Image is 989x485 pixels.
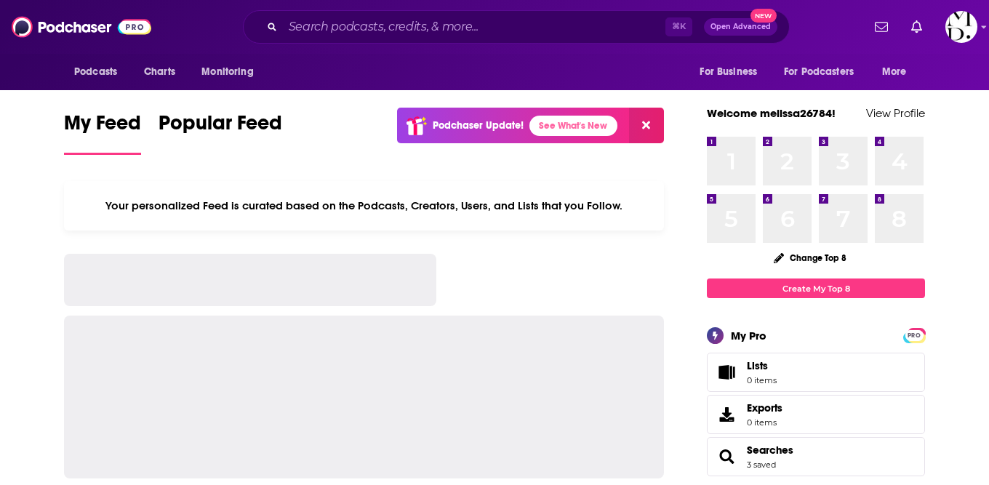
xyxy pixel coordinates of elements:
[765,249,855,267] button: Change Top 8
[945,11,977,43] button: Show profile menu
[747,401,782,414] span: Exports
[74,62,117,82] span: Podcasts
[872,58,925,86] button: open menu
[707,395,925,434] a: Exports
[905,329,923,340] a: PRO
[64,111,141,144] span: My Feed
[12,13,151,41] img: Podchaser - Follow, Share and Rate Podcasts
[866,106,925,120] a: View Profile
[704,18,777,36] button: Open AdvancedNew
[135,58,184,86] a: Charts
[945,11,977,43] span: Logged in as melissa26784
[869,15,894,39] a: Show notifications dropdown
[905,330,923,341] span: PRO
[707,278,925,298] a: Create My Top 8
[707,353,925,392] a: Lists
[159,111,282,144] span: Popular Feed
[710,23,771,31] span: Open Advanced
[731,329,766,342] div: My Pro
[712,446,741,467] a: Searches
[774,58,875,86] button: open menu
[747,460,776,470] a: 3 saved
[747,359,768,372] span: Lists
[750,9,777,23] span: New
[159,111,282,155] a: Popular Feed
[689,58,775,86] button: open menu
[64,111,141,155] a: My Feed
[144,62,175,82] span: Charts
[191,58,272,86] button: open menu
[905,15,928,39] a: Show notifications dropdown
[945,11,977,43] img: User Profile
[665,17,692,36] span: ⌘ K
[64,181,664,231] div: Your personalized Feed is curated based on the Podcasts, Creators, Users, and Lists that you Follow.
[529,116,617,136] a: See What's New
[747,417,782,428] span: 0 items
[283,15,665,39] input: Search podcasts, credits, & more...
[712,362,741,382] span: Lists
[243,10,790,44] div: Search podcasts, credits, & more...
[747,359,777,372] span: Lists
[707,437,925,476] span: Searches
[712,404,741,425] span: Exports
[433,119,524,132] p: Podchaser Update!
[201,62,253,82] span: Monitoring
[882,62,907,82] span: More
[64,58,136,86] button: open menu
[747,444,793,457] a: Searches
[784,62,854,82] span: For Podcasters
[747,375,777,385] span: 0 items
[700,62,757,82] span: For Business
[707,106,836,120] a: Welcome melissa26784!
